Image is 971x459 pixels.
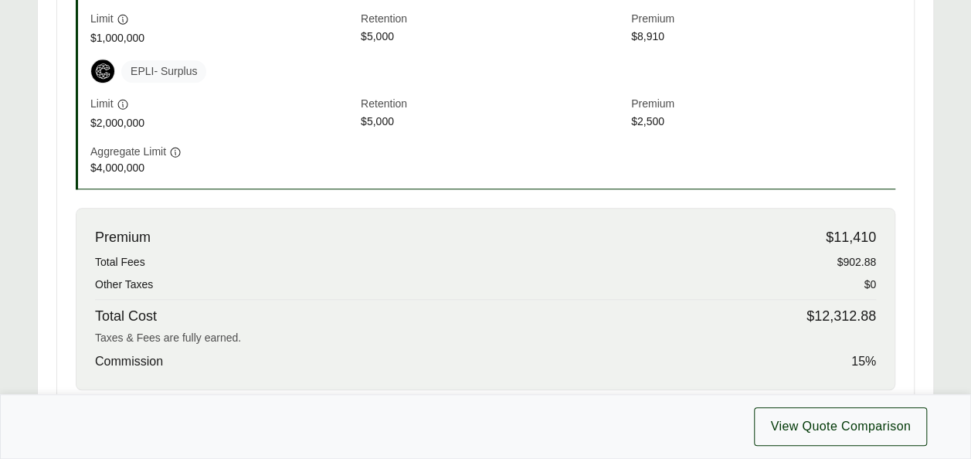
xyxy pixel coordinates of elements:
[121,60,206,83] span: EPLI - Surplus
[90,11,114,27] span: Limit
[95,306,157,327] span: Total Cost
[90,96,114,112] span: Limit
[770,417,911,436] span: View Quote Comparison
[95,330,876,346] div: Taxes & Fees are fully earned.
[826,227,876,248] span: $11,410
[95,352,163,371] span: Commission
[90,30,355,46] span: $1,000,000
[90,160,355,176] span: $4,000,000
[361,11,625,29] span: Retention
[631,114,895,131] span: $2,500
[851,352,876,371] span: 15 %
[361,29,625,46] span: $5,000
[95,277,153,293] span: Other Taxes
[95,254,145,270] span: Total Fees
[806,306,876,327] span: $12,312.88
[95,227,151,248] span: Premium
[91,59,114,83] img: Coalition
[631,29,895,46] span: $8,910
[361,114,625,131] span: $5,000
[754,407,927,446] button: View Quote Comparison
[864,277,876,293] span: $0
[631,11,895,29] span: Premium
[837,254,876,270] span: $902.88
[631,96,895,114] span: Premium
[90,144,166,160] span: Aggregate Limit
[90,115,355,131] span: $2,000,000
[361,96,625,114] span: Retention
